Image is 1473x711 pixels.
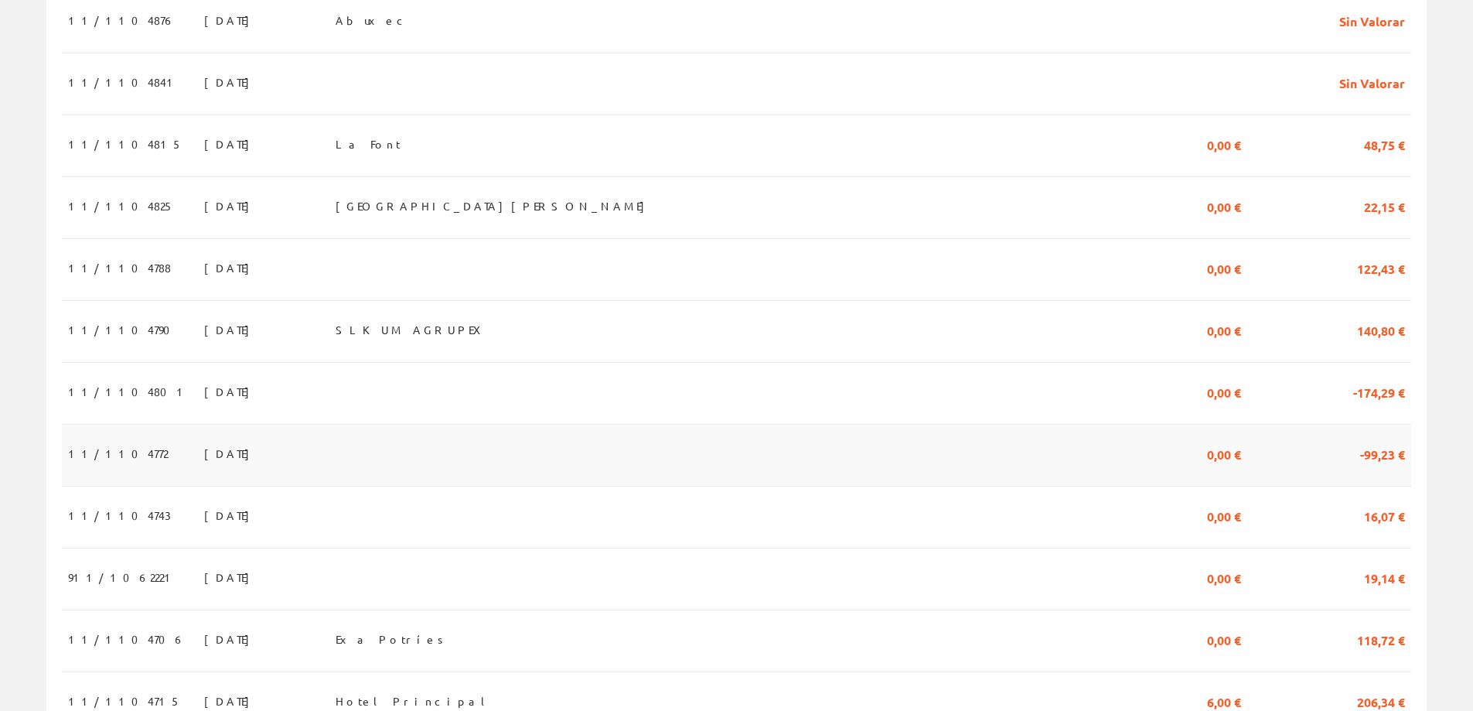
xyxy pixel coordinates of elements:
span: [DATE] [204,316,257,343]
span: 140,80 € [1357,316,1405,343]
span: Sin Valorar [1339,69,1405,95]
span: 122,43 € [1357,255,1405,281]
span: 0,00 € [1207,564,1241,590]
span: [DATE] [204,255,257,281]
span: 11/1104815 [68,131,182,157]
span: [DATE] [204,440,257,467]
span: 0,00 € [1207,316,1241,343]
span: 0,00 € [1207,378,1241,405]
span: 11/1104801 [68,378,189,405]
span: 48,75 € [1364,131,1405,157]
span: 11/1104841 [68,69,179,95]
span: [DATE] [204,378,257,405]
span: SLKUM AGRUPEX [336,316,490,343]
span: 0,00 € [1207,131,1241,157]
span: La Font [336,131,401,157]
span: 11/1104788 [68,255,171,281]
span: 11/1104825 [68,193,174,219]
span: 11/1104706 [68,626,186,652]
span: 0,00 € [1207,502,1241,528]
span: 19,14 € [1364,564,1405,590]
span: [DATE] [204,131,257,157]
span: 11/1104743 [68,502,171,528]
span: 0,00 € [1207,193,1241,219]
span: 16,07 € [1364,502,1405,528]
span: [DATE] [204,69,257,95]
span: 11/1104790 [68,316,179,343]
span: 911/1062221 [68,564,177,590]
span: [GEOGRAPHIC_DATA][PERSON_NAME] [336,193,653,219]
span: 11/1104876 [68,7,176,33]
span: 118,72 € [1357,626,1405,652]
span: Abuxec [336,7,409,33]
span: Sin Valorar [1339,7,1405,33]
span: [DATE] [204,193,257,219]
span: [DATE] [204,564,257,590]
span: [DATE] [204,7,257,33]
span: 0,00 € [1207,440,1241,467]
span: 11/1104772 [68,440,168,467]
span: [DATE] [204,502,257,528]
span: -99,23 € [1360,440,1405,467]
span: 0,00 € [1207,255,1241,281]
span: 0,00 € [1207,626,1241,652]
span: 22,15 € [1364,193,1405,219]
span: Exa Potríes [336,626,448,652]
span: [DATE] [204,626,257,652]
span: -174,29 € [1353,378,1405,405]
